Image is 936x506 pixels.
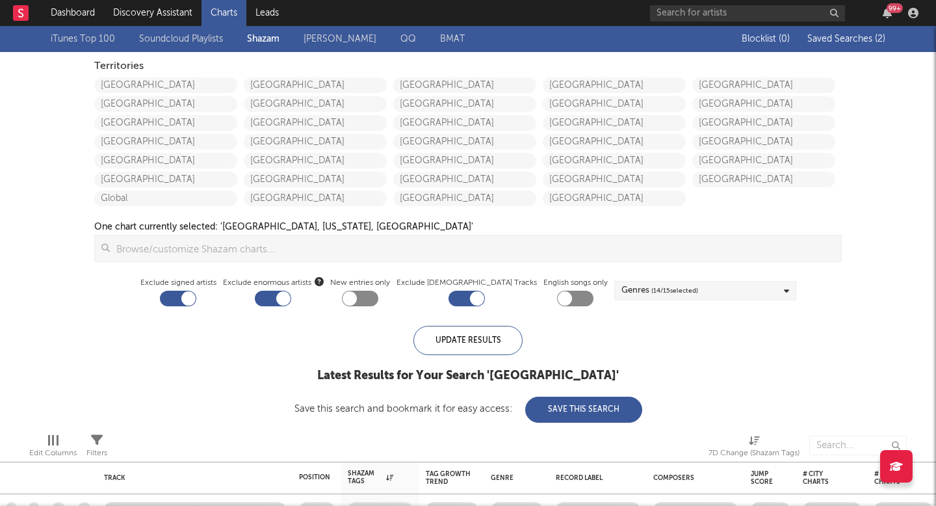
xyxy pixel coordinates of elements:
a: [GEOGRAPHIC_DATA] [94,153,237,168]
a: [GEOGRAPHIC_DATA] [692,134,835,150]
a: [GEOGRAPHIC_DATA] [393,153,536,168]
a: [GEOGRAPHIC_DATA] [393,96,536,112]
a: [GEOGRAPHIC_DATA] [543,191,686,206]
a: [GEOGRAPHIC_DATA] [692,115,835,131]
button: Save This Search [525,397,642,423]
span: Blocklist [742,34,790,44]
div: Edit Columns [29,446,77,461]
a: [GEOGRAPHIC_DATA] [94,115,237,131]
a: [GEOGRAPHIC_DATA] [692,172,835,187]
a: BMAT [440,31,465,47]
a: [GEOGRAPHIC_DATA] [543,115,686,131]
a: [GEOGRAPHIC_DATA] [94,134,237,150]
div: Position [299,473,330,481]
div: Filters [86,429,107,467]
div: Save this search and bookmark it for easy access: [294,404,642,414]
a: QQ [400,31,416,47]
a: [GEOGRAPHIC_DATA] [393,172,536,187]
span: ( 14 / 15 selected) [651,283,698,299]
a: [GEOGRAPHIC_DATA] [244,134,387,150]
a: Soundcloud Playlists [139,31,223,47]
a: [GEOGRAPHIC_DATA] [393,191,536,206]
a: [GEOGRAPHIC_DATA] [244,115,387,131]
a: Global [94,191,237,206]
button: Exclude enormous artists [315,275,324,287]
a: [GEOGRAPHIC_DATA] [543,153,686,168]
div: Latest Results for Your Search ' [GEOGRAPHIC_DATA] ' [294,368,642,384]
div: Genres [621,283,698,299]
a: [GEOGRAPHIC_DATA] [692,96,835,112]
button: Saved Searches (2) [803,34,885,44]
span: ( 2 ) [875,34,885,44]
div: Tag Growth Trend [426,470,471,486]
a: [GEOGRAPHIC_DATA] [393,115,536,131]
label: Exclude signed artists [140,275,216,291]
a: [GEOGRAPHIC_DATA] [393,77,536,93]
div: Shazam Tags [348,470,393,485]
div: Edit Columns [29,429,77,467]
a: [GEOGRAPHIC_DATA] [543,172,686,187]
a: [GEOGRAPHIC_DATA] [244,172,387,187]
div: Jump Score [751,470,773,486]
span: Exclude enormous artists [223,275,324,291]
input: Search... [809,436,907,455]
a: iTunes Top 100 [51,31,115,47]
a: [GEOGRAPHIC_DATA] [692,153,835,168]
button: 99+ [883,8,892,18]
label: English songs only [543,275,608,291]
div: 7D Change (Shazam Tags) [708,429,799,467]
div: Track [104,474,279,482]
label: Exclude [DEMOGRAPHIC_DATA] Tracks [396,275,537,291]
span: ( 0 ) [779,34,790,44]
a: [PERSON_NAME] [304,31,376,47]
a: [GEOGRAPHIC_DATA] [692,77,835,93]
div: # Country Charts [874,470,913,486]
div: Genre [491,474,536,482]
a: [GEOGRAPHIC_DATA] [244,96,387,112]
a: [GEOGRAPHIC_DATA] [94,172,237,187]
a: [GEOGRAPHIC_DATA] [94,96,237,112]
div: # City Charts [803,470,842,486]
div: 7D Change (Shazam Tags) [708,446,799,461]
div: Update Results [413,326,523,355]
a: [GEOGRAPHIC_DATA] [543,96,686,112]
input: Browse/customize Shazam charts... [110,235,841,261]
input: Search for artists [650,5,845,21]
a: [GEOGRAPHIC_DATA] [543,77,686,93]
div: 99 + [887,3,903,13]
div: Territories [94,59,842,74]
div: Composers [653,474,731,482]
a: [GEOGRAPHIC_DATA] [94,77,237,93]
span: Saved Searches [807,34,885,44]
a: [GEOGRAPHIC_DATA] [393,134,536,150]
div: Record Label [556,474,634,482]
div: One chart currently selected: ' [GEOGRAPHIC_DATA], [US_STATE], [GEOGRAPHIC_DATA] ' [94,219,473,235]
div: Filters [86,446,107,461]
a: [GEOGRAPHIC_DATA] [244,153,387,168]
a: [GEOGRAPHIC_DATA] [244,191,387,206]
a: [GEOGRAPHIC_DATA] [244,77,387,93]
label: New entries only [330,275,390,291]
a: [GEOGRAPHIC_DATA] [543,134,686,150]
